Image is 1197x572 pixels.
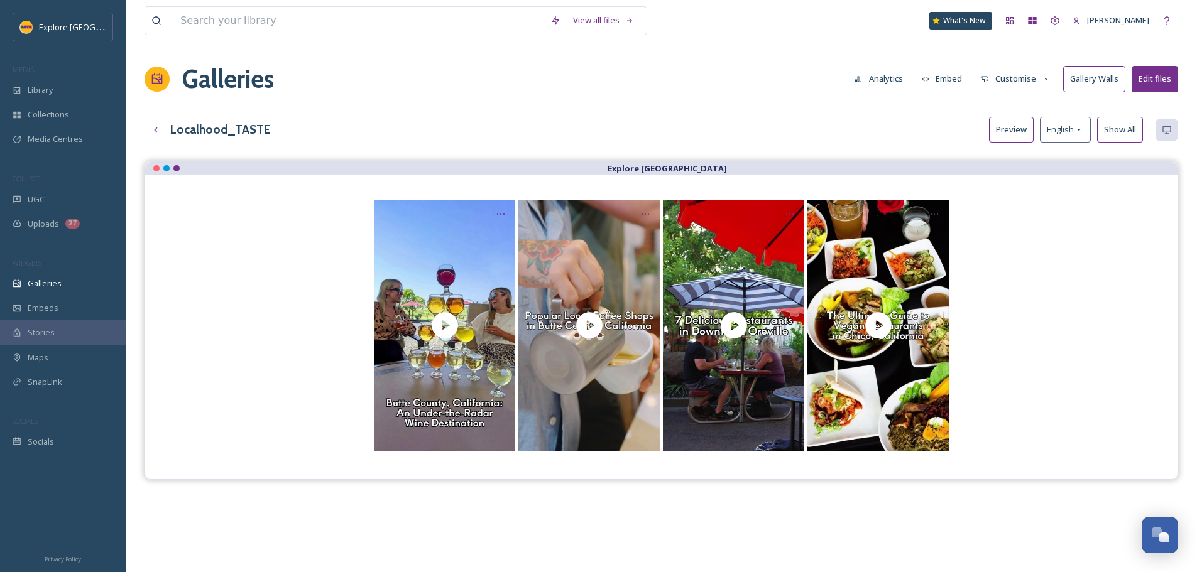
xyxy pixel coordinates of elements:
[170,121,270,139] h3: Localhood_TASTE
[28,109,69,121] span: Collections
[662,198,806,453] a: Opens media popup. Media description: A visit to Oroville isn’t complete without a stop in Downto...
[1142,517,1178,553] button: Open Chat
[45,551,81,566] a: Privacy Policy
[28,376,62,388] span: SnapLink
[28,436,54,448] span: Socials
[975,67,1057,91] button: Customise
[28,133,83,145] span: Media Centres
[174,7,544,35] input: Search your library
[20,21,33,33] img: Butte%20County%20logo.png
[1087,14,1149,26] span: [PERSON_NAME]
[13,65,35,74] span: MEDIA
[848,67,916,91] a: Analytics
[28,352,48,364] span: Maps
[28,84,53,96] span: Library
[1066,8,1156,33] a: [PERSON_NAME]
[848,67,909,91] button: Analytics
[989,117,1034,143] button: Preview
[13,258,41,267] span: WIDGETS
[65,219,80,229] div: 27
[39,21,150,33] span: Explore [GEOGRAPHIC_DATA]
[1047,124,1074,136] span: English
[13,416,38,426] span: SOCIALS
[1132,66,1178,92] button: Edit files
[182,60,274,98] a: Galleries
[806,198,951,453] a: Opens media popup. Media description: For those meatless eaters looking for adventure, fun, and a...
[929,12,992,30] a: What's New
[567,8,640,33] a: View all files
[28,193,45,205] span: UGC
[45,555,81,563] span: Privacy Policy
[28,218,59,230] span: Uploads
[28,326,55,338] span: Stories
[1063,66,1125,92] button: Gallery Walls
[373,198,517,453] a: Opens media popup. Media description: With about 20 Northern California wineries across Butte Cou...
[28,302,58,314] span: Embeds
[13,174,40,183] span: COLLECT
[517,198,662,453] a: Opens media popup. Media description: It can be easy to rely on familiar chains when you're trave...
[916,67,969,91] button: Embed
[1097,117,1143,143] button: Show All
[608,163,727,174] strong: Explore [GEOGRAPHIC_DATA]
[28,278,62,289] span: Galleries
